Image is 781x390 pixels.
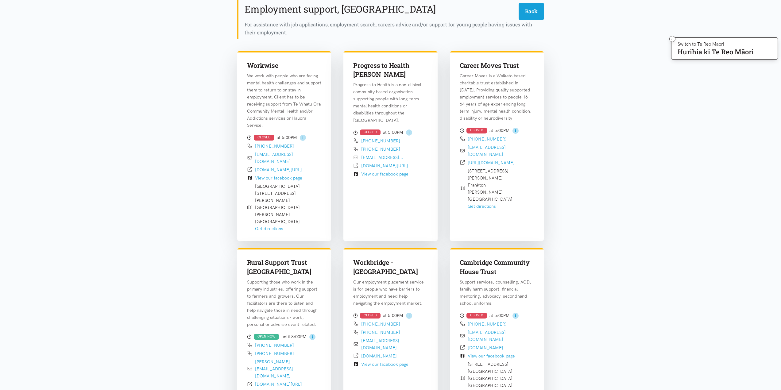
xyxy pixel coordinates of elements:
a: [EMAIL_ADDRESS][DOMAIN_NAME] [255,152,293,164]
a: [DOMAIN_NAME][URL] [255,381,302,387]
a: [PHONE_NUMBER] [361,146,400,152]
a: View our facebook page [361,361,408,367]
div: until 8:00PM [247,333,322,340]
a: Get directions [255,226,283,231]
a: [DOMAIN_NAME] [468,345,503,350]
a: [EMAIL_ADDRESS][DOMAIN_NAME] [361,338,399,350]
p: Supporting those who work in the primary industries, offering support to farmers and growers. Our... [247,279,322,328]
div: CLOSED [466,128,487,133]
p: Career Moves is a Waikato based charitable trust established in [DATE]. Providing quality support... [460,72,534,122]
a: [DOMAIN_NAME][URL] [361,163,408,168]
p: Hurihia ki Te Reo Māori [678,49,754,55]
a: [PHONE_NUMBER] [361,321,400,327]
a: [PERSON_NAME][EMAIL_ADDRESS][DOMAIN_NAME] [255,359,293,379]
a: [EMAIL_ADDRESS][DOMAIN_NAME] [468,145,506,157]
p: Support services, counselling, AOD, family harm support, financial mentoring, advocacy, secondhan... [460,279,534,307]
p: Switch to Te Reo Māori [678,42,754,46]
button: Back [519,3,544,20]
div: OPEN NOW [254,334,279,340]
div: at 5:00PM [460,312,534,319]
div: CLOSED [360,129,381,135]
p: We work with people who are facing mental health challenges and support them to return to or stay... [247,72,322,129]
a: [EMAIL_ADDRESS][DOMAIN_NAME] [468,330,506,342]
a: View our facebook page [361,171,408,177]
h3: Rural Support Trust [GEOGRAPHIC_DATA] [247,258,322,276]
h3: Cambridge Community House Trust [460,258,534,276]
div: CLOSED [254,135,274,141]
a: [PHONE_NUMBER] [255,351,294,356]
h3: Progress to Health [PERSON_NAME] [353,61,428,79]
a: [PHONE_NUMBER] [468,321,507,327]
div: [STREET_ADDRESS][PERSON_NAME] Frankton [PERSON_NAME] [GEOGRAPHIC_DATA] [468,168,534,210]
div: at 5:00PM [353,129,428,136]
a: View our facebook page [468,353,515,359]
p: Progress to Health is a non-clinical community based organisation supporting people with long-ter... [353,81,428,124]
h3: Workwise [247,61,322,70]
a: [PHONE_NUMBER] [468,136,507,142]
a: [DOMAIN_NAME] [361,353,397,359]
a: [URL][DOMAIN_NAME] [468,160,515,165]
h3: Career Moves Trust [460,61,534,70]
a: [PHONE_NUMBER] [361,330,400,335]
p: Our employment placement service is for people who have barriers to employment and need help navi... [353,279,428,307]
div: at 5:00PM [247,134,322,141]
a: [DOMAIN_NAME][URL] [255,167,302,172]
div: For assistance with job applications, employment search, careers advice and/or support for young ... [245,21,544,36]
div: at 5:00PM [460,127,534,134]
div: CLOSED [360,313,381,319]
a: [PHONE_NUMBER] [361,138,400,144]
a: [PHONE_NUMBER] [255,143,294,149]
a: [PHONE_NUMBER] [255,342,294,348]
div: [GEOGRAPHIC_DATA] [STREET_ADDRESS] [PERSON_NAME][GEOGRAPHIC_DATA] [PERSON_NAME] [GEOGRAPHIC_DATA] [255,183,322,232]
a: View our facebook page [255,175,302,181]
div: at 5:00PM [353,312,428,319]
div: CLOSED [466,313,487,319]
a: Get directions [468,203,496,209]
h3: Workbridge - [GEOGRAPHIC_DATA] [353,258,428,276]
a: [EMAIL_ADDRESS]... [361,155,403,160]
h2: Employment support, [GEOGRAPHIC_DATA] [245,3,436,16]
